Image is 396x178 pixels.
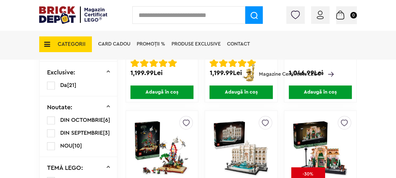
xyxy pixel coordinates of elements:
a: Contact [227,41,250,46]
span: Adaugă în coș [130,85,193,99]
span: [10] [72,143,82,148]
span: Da [60,82,67,88]
span: DIN OCTOMBRIE [60,117,103,123]
span: Adaugă în coș [289,85,352,99]
small: 0 [350,12,357,19]
span: NOU [60,143,72,148]
span: CATEGORII [58,41,86,47]
span: Adaugă în coș [209,85,272,99]
a: Adaugă în coș [205,85,277,99]
span: [6] [103,117,110,123]
a: PROMOȚII % [137,41,165,46]
span: DIN SEPTEMBRIE [60,130,103,136]
a: Magazine Certificate LEGO® [324,64,334,69]
span: [3] [103,130,110,136]
a: Adaugă în coș [284,85,356,99]
a: Produse exclusive [172,41,221,46]
a: Card Cadou [98,41,130,46]
span: Magazine Certificate LEGO® [259,63,324,77]
span: [21] [67,82,76,88]
p: TEMĂ LEGO: [47,165,83,171]
p: Noutate: [47,104,72,111]
a: Adaugă în coș [126,85,198,99]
